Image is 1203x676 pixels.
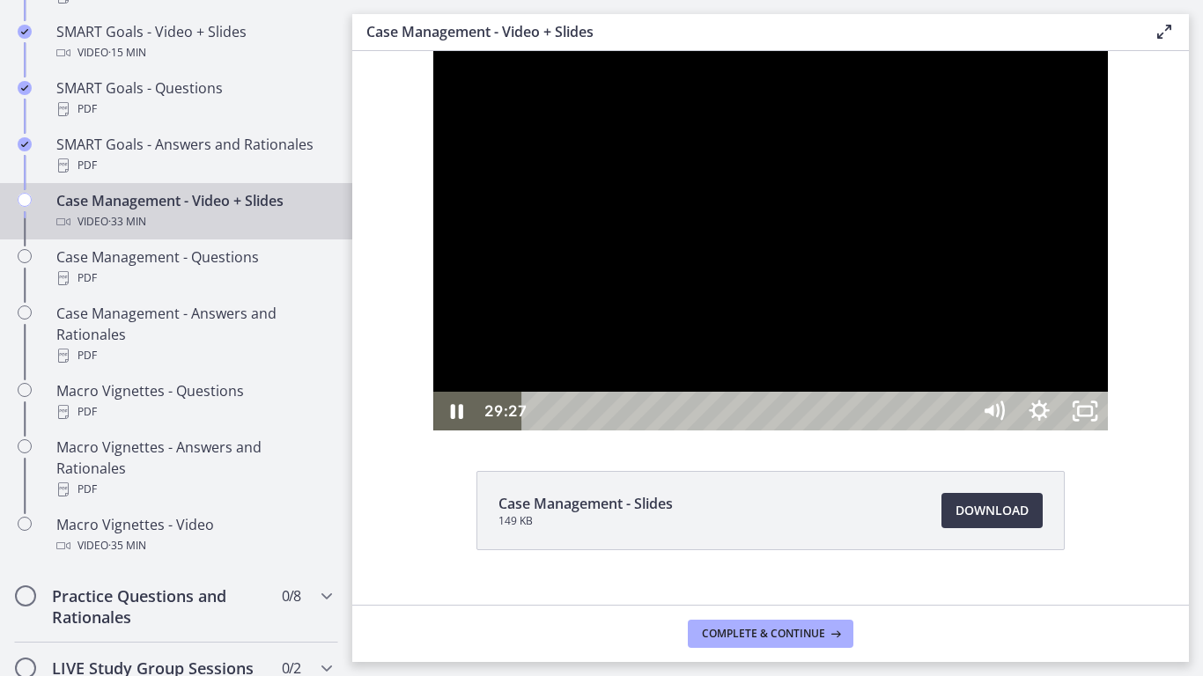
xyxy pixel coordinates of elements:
div: SMART Goals - Answers and Rationales [56,134,331,176]
div: PDF [56,401,331,422]
a: Download [941,493,1043,528]
h2: Practice Questions and Rationales [52,585,267,628]
div: PDF [56,99,331,120]
span: 0 / 8 [282,585,300,606]
div: PDF [56,479,331,500]
span: 149 KB [498,514,673,528]
div: PDF [56,345,331,366]
div: Video [56,535,331,556]
div: Macro Vignettes - Answers and Rationales [56,437,331,500]
span: · 15 min [108,42,146,63]
div: Video [56,42,331,63]
button: Mute [618,341,664,379]
h3: Case Management - Video + Slides [366,21,1126,42]
div: PDF [56,155,331,176]
span: Download [956,500,1029,521]
span: Case Management - Slides [498,493,673,514]
div: Macro Vignettes - Video [56,514,331,556]
span: · 35 min [108,535,146,556]
div: PDF [56,268,331,289]
div: SMART Goals - Video + Slides [56,21,331,63]
i: Completed [18,137,32,151]
i: Completed [18,25,32,39]
div: Case Management - Answers and Rationales [56,303,331,366]
div: Case Management - Questions [56,246,331,289]
div: Case Management - Video + Slides [56,190,331,232]
iframe: Video Lesson [352,51,1189,430]
span: · 33 min [108,211,146,232]
button: Unfullscreen [710,341,756,379]
button: Show settings menu [664,341,710,379]
div: SMART Goals - Questions [56,77,331,120]
span: Complete & continue [702,627,825,641]
i: Completed [18,81,32,95]
div: Macro Vignettes - Questions [56,380,331,422]
div: Video [56,211,331,232]
button: Complete & continue [688,620,853,648]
